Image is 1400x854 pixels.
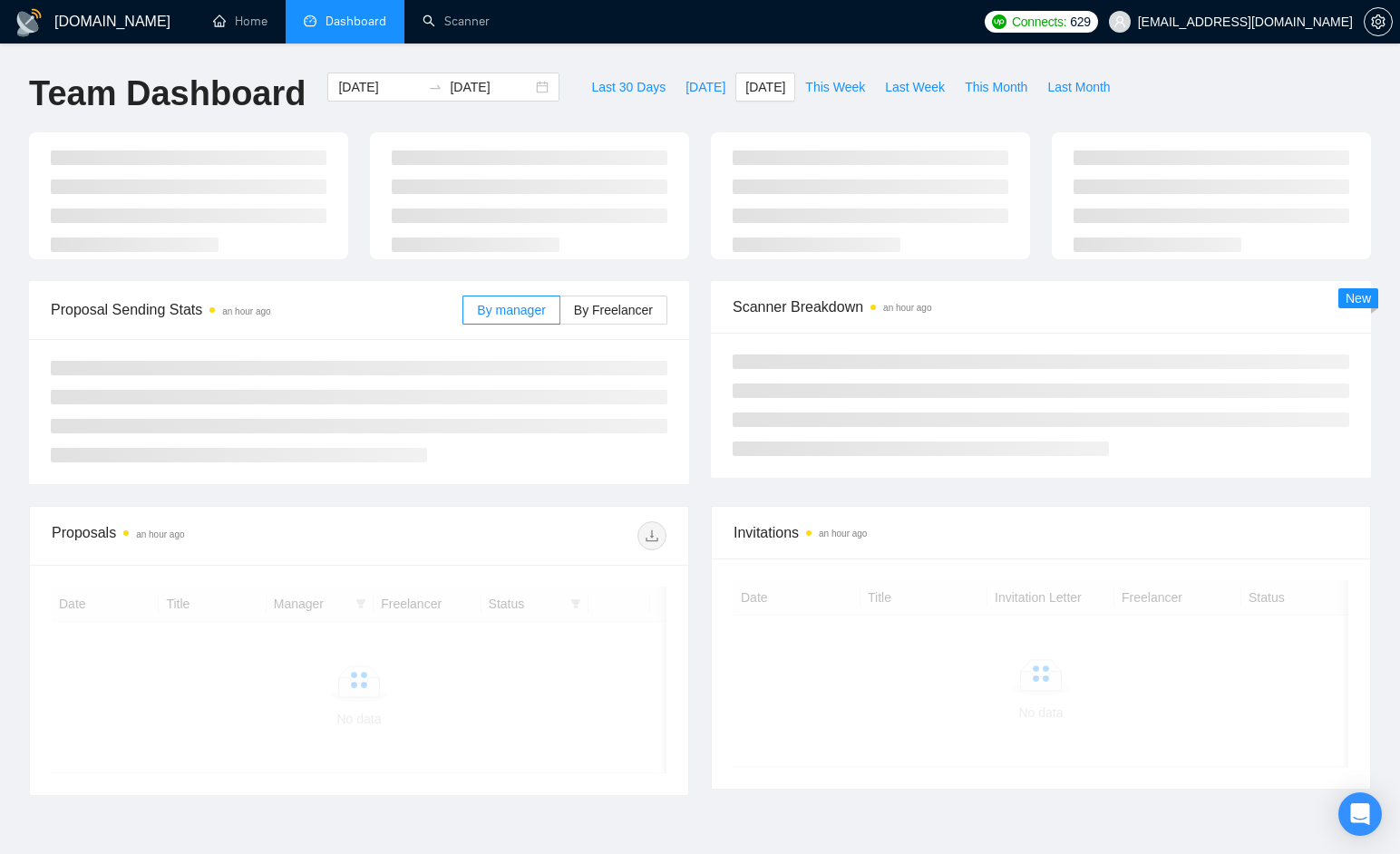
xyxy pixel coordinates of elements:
button: [DATE] [676,73,735,102]
input: Start date [338,77,421,97]
span: Dashboard [326,14,386,29]
button: This Month [955,73,1037,102]
span: to [428,80,442,94]
span: By Freelancer [574,303,653,317]
span: Invitations [734,521,1348,544]
a: homeHome [213,14,267,29]
img: logo [15,8,44,37]
div: Proposals [52,521,359,550]
time: an hour ago [883,303,931,313]
span: Connects: [1012,12,1066,32]
span: setting [1365,15,1392,29]
a: searchScanner [423,14,490,29]
span: By manager [477,303,545,317]
button: Last 30 Days [581,73,676,102]
span: [DATE] [745,77,785,97]
span: user [1113,15,1126,28]
button: setting [1364,7,1393,36]
img: upwork-logo.png [992,15,1006,29]
button: Last Month [1037,73,1120,102]
input: End date [450,77,532,97]
span: This Week [805,77,865,97]
span: New [1346,291,1371,306]
button: Last Week [875,73,955,102]
time: an hour ago [222,306,270,316]
span: Proposal Sending Stats [51,298,462,321]
span: dashboard [304,15,316,27]
div: Open Intercom Messenger [1338,792,1382,836]
span: 629 [1070,12,1090,32]
span: Last 30 Days [591,77,666,97]
time: an hour ago [819,529,867,539]
span: Last Week [885,77,945,97]
time: an hour ago [136,529,184,539]
span: Scanner Breakdown [733,296,1349,318]
h1: Team Dashboard [29,73,306,115]
span: This Month [965,77,1027,97]
span: Last Month [1047,77,1110,97]
a: setting [1364,15,1393,29]
button: [DATE] [735,73,795,102]
button: This Week [795,73,875,102]
span: [DATE] [685,77,725,97]
span: swap-right [428,80,442,94]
